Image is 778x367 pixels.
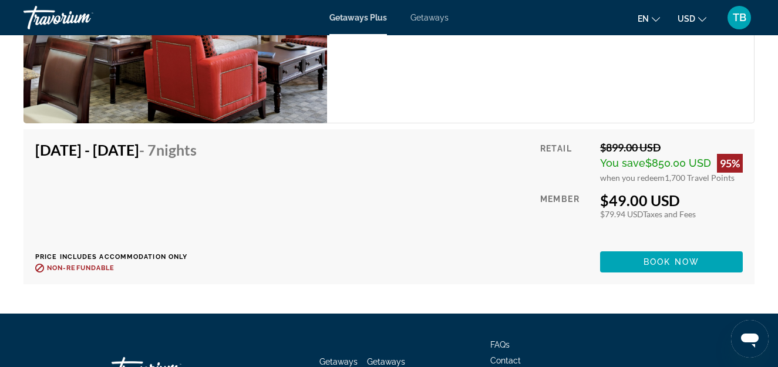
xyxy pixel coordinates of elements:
span: TB [733,12,746,23]
h4: [DATE] - [DATE] [35,141,197,159]
div: $79.94 USD [600,209,743,219]
div: Member [540,191,591,243]
button: Change currency [678,10,706,27]
span: Non-refundable [47,264,114,272]
div: $49.00 USD [600,191,743,209]
button: User Menu [724,5,755,30]
a: Travorium [23,2,141,33]
span: en [638,14,649,23]
span: - 7 [139,141,197,159]
a: FAQs [490,340,510,349]
button: Change language [638,10,660,27]
span: Nights [156,141,197,159]
span: when you redeem [600,173,665,183]
a: Getaways [319,357,358,366]
iframe: Button to launch messaging window [731,320,769,358]
a: Getaways [410,13,449,22]
span: Book now [644,257,699,267]
a: Getaways Plus [329,13,387,22]
span: Taxes and Fees [643,209,696,219]
button: Book now [600,251,743,272]
span: $850.00 USD [645,157,711,169]
div: 95% [717,154,743,173]
div: Retail [540,141,591,183]
span: You save [600,157,645,169]
a: Contact [490,356,521,365]
span: USD [678,14,695,23]
span: 1,700 Travel Points [665,173,735,183]
p: Price includes accommodation only [35,253,206,261]
div: $899.00 USD [600,141,743,154]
